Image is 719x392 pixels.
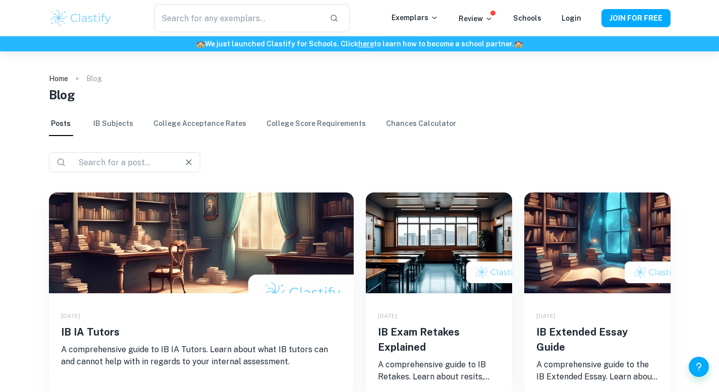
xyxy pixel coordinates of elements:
[49,86,671,104] h1: Blog
[386,112,456,136] a: Chances Calculator
[459,13,493,24] p: Review
[61,311,342,320] div: [DATE]
[514,40,523,48] span: 🏫
[93,112,133,136] a: IB Subjects
[358,40,374,48] a: here
[601,9,671,27] button: JOIN FOR FREE
[524,192,671,293] img: IB Extended Essay Guide
[378,359,500,383] p: A comprehensive guide to IB Retakes. Learn about resits, when they take place, how many times you...
[86,73,102,84] p: Blog
[196,40,205,48] span: 🏫
[378,324,500,355] h5: IB Exam Retakes Explained
[392,12,438,23] p: Exemplars
[513,14,541,22] a: Schools
[49,72,68,86] a: Home
[2,38,717,49] h6: We just launched Clastify for Schools. Click to learn how to become a school partner.
[689,357,709,377] button: Help and Feedback
[182,155,196,169] button: Clear
[266,112,366,136] a: College Score Requirements
[61,344,342,368] p: A comprehensive guide to IB IA Tutors. Learn about what IB tutors can and cannot help with in reg...
[562,14,581,22] a: Login
[49,8,113,28] img: Clastify logo
[366,192,512,293] img: IB Exam Retakes Explained
[153,112,246,136] a: College Acceptance Rates
[154,4,321,32] input: Search for any exemplars...
[74,155,168,169] input: Search for a post...
[536,359,658,383] p: A comprehensive guide to the IB Extended Essay. Learn about what the EE is, its writing procedure...
[61,324,342,340] h5: IB IA Tutors
[378,311,500,320] div: [DATE]
[536,324,658,355] h5: IB Extended Essay Guide
[49,112,73,136] a: Posts
[195,161,197,163] button: Open
[536,311,658,320] div: [DATE]
[49,192,354,293] img: IB IA Tutors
